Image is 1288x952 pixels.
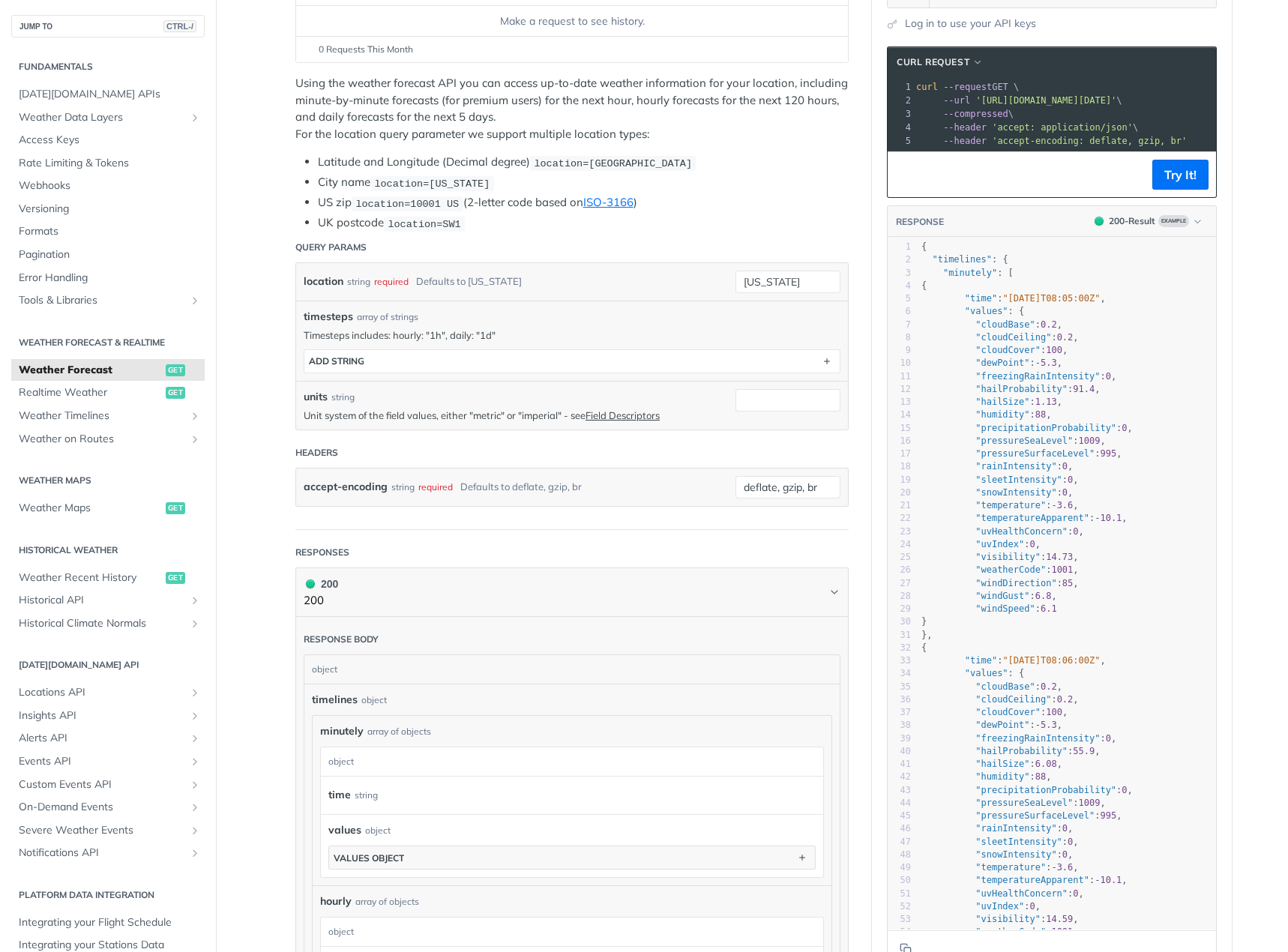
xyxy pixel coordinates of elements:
span: : , [921,526,1084,537]
a: [DATE][DOMAIN_NAME] APIs [11,83,205,106]
a: Pagination [11,244,205,266]
button: JUMP TOCTRL-/ [11,15,205,37]
li: Latitude and Longitude (Decimal degree) [318,154,849,171]
h2: Fundamentals [11,60,205,73]
span: 88 [1035,409,1046,420]
div: 3 [888,267,911,280]
div: 10 [888,357,911,370]
span: : , [921,358,1062,368]
span: Notifications API [19,846,185,861]
span: Weather Maps [19,501,162,516]
div: required [374,271,409,292]
span: "humidity" [975,409,1029,420]
span: 5.3 [1041,720,1057,730]
span: "sleetIntensity" [975,475,1062,485]
span: Realtime Weather [19,385,162,400]
span: : , [921,345,1068,355]
div: 4 [888,280,911,292]
a: ISO-3166 [583,195,634,209]
span: get [166,364,185,376]
span: "rainIntensity" [975,461,1056,472]
span: 100 [1046,707,1062,717]
a: Locations APIShow subpages for Locations API [11,681,205,704]
span: - [1035,720,1041,730]
span: - [1051,500,1056,510]
span: 0 [1073,526,1078,537]
div: 21 [888,499,911,512]
button: Show subpages for Weather Timelines [189,410,201,422]
div: values object [334,852,404,864]
span: "temperature" [975,500,1046,510]
span: - [1095,513,1100,523]
h2: [DATE][DOMAIN_NAME] API [11,658,205,672]
a: Versioning [11,198,205,220]
a: Weather Data LayersShow subpages for Weather Data Layers [11,106,205,129]
a: Weather Mapsget [11,497,205,519]
div: Defaults to [US_STATE] [416,271,522,292]
div: string [391,476,415,498]
span: "timelines" [932,254,991,265]
span: : , [921,332,1079,343]
span: Insights API [19,708,185,723]
svg: Chevron [828,586,840,598]
span: : , [921,564,1079,575]
li: US zip (2-letter code based on ) [318,194,849,211]
span: --compressed [943,109,1008,119]
div: array of strings [357,310,418,324]
a: Rate Limiting & Tokens [11,152,205,175]
button: cURL Request [891,55,989,70]
button: Show subpages for Notifications API [189,847,201,859]
span: curl [916,82,938,92]
span: "precipitationProbability" [975,423,1116,433]
a: Events APIShow subpages for Events API [11,750,205,773]
div: 36 [888,693,911,706]
span: : , [921,384,1101,394]
span: timelines [312,692,358,708]
a: Severe Weather EventsShow subpages for Severe Weather Events [11,819,205,842]
span: "cloudBase" [975,319,1035,330]
div: 29 [888,603,911,615]
span: 1.13 [1035,397,1057,407]
div: 20 [888,486,911,499]
span: Versioning [19,202,201,217]
span: location=[US_STATE] [374,178,490,189]
button: RESPONSE [895,214,945,229]
span: "temperatureApparent" [975,513,1089,523]
span: Events API [19,754,185,769]
span: Weather Data Layers [19,110,185,125]
span: : , [921,720,1062,730]
span: Locations API [19,685,185,700]
a: Insights APIShow subpages for Insights API [11,705,205,727]
span: 0 [1068,475,1073,485]
span: "hailProbability" [975,384,1068,394]
span: CTRL-/ [163,20,196,32]
span: 0 Requests This Month [319,43,413,56]
a: Integrating your Flight Schedule [11,912,205,934]
span: : , [921,436,1106,446]
button: Show subpages for Severe Weather Events [189,825,201,837]
span: "visibility" [975,552,1041,562]
span: "cloudBase" [975,681,1035,692]
span: : , [921,681,1062,692]
span: 6.8 [1035,591,1052,601]
div: 9 [888,344,911,357]
a: Weather on RoutesShow subpages for Weather on Routes [11,428,205,451]
div: 7 [888,319,911,331]
span: "windGust" [975,591,1029,601]
div: 16 [888,435,911,448]
p: Using the weather forecast API you can access up-to-date weather information for your location, i... [295,75,849,142]
span: : , [921,409,1052,420]
button: Show subpages for Custom Events API [189,779,201,791]
span: : , [921,487,1073,498]
span: : [921,603,1057,614]
span: Weather on Routes [19,432,185,447]
span: 0.2 [1057,694,1074,705]
a: On-Demand EventsShow subpages for On-Demand Events [11,796,205,819]
div: 2 [888,253,911,266]
span: Alerts API [19,731,185,746]
span: "time" [965,655,997,666]
h2: Historical Weather [11,543,205,557]
div: 18 [888,460,911,473]
span: 0 [1106,371,1111,382]
span: : , [921,371,1116,382]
